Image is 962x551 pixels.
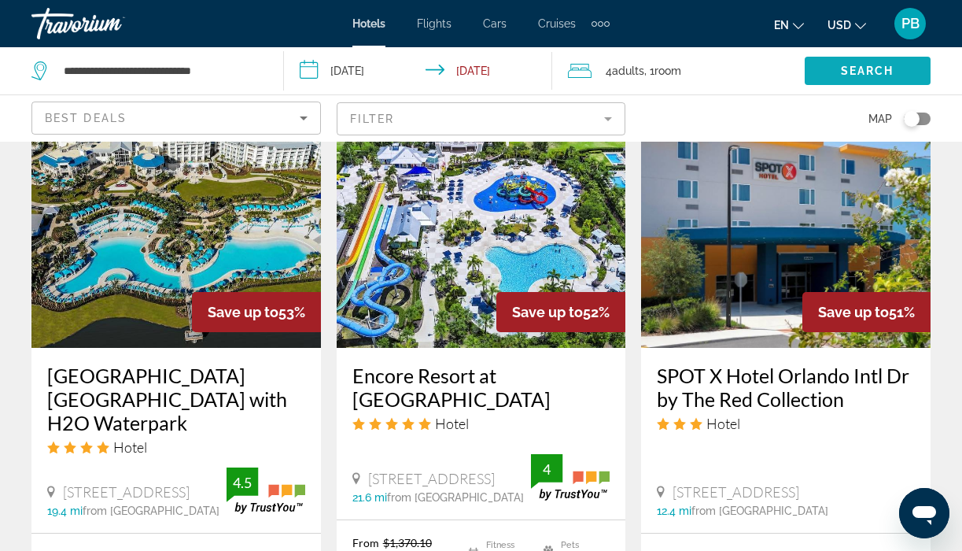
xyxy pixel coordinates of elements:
span: USD [827,19,851,31]
span: Map [868,108,892,130]
span: , 1 [644,60,681,82]
button: Toggle map [892,112,931,126]
span: [STREET_ADDRESS] [63,483,190,501]
button: User Menu [890,7,931,40]
button: Filter [337,102,626,136]
span: Save up to [208,304,278,320]
div: 5 star Hotel [352,415,610,432]
span: [STREET_ADDRESS] [368,470,495,487]
mat-select: Sort by [45,109,308,128]
button: Change currency [827,13,866,36]
a: [GEOGRAPHIC_DATA] [GEOGRAPHIC_DATA] with H2O Waterpark [47,364,305,435]
span: from [GEOGRAPHIC_DATA] [387,491,524,504]
a: Encore Resort at [GEOGRAPHIC_DATA] [352,364,610,411]
img: Hotel image [31,96,321,348]
span: PB [901,16,920,31]
span: from [GEOGRAPHIC_DATA] [83,505,219,517]
span: Room [654,65,681,77]
div: 4 star Hotel [47,438,305,456]
button: Check-in date: Nov 7, 2025 Check-out date: Nov 9, 2025 [284,47,552,94]
a: Travorium [31,3,189,44]
img: trustyou-badge.svg [531,454,610,501]
img: Hotel image [641,96,931,348]
div: 51% [802,292,931,332]
a: Hotels [352,17,385,30]
span: Best Deals [45,112,127,124]
iframe: Button to launch messaging window [899,488,949,538]
a: SPOT X Hotel Orlando Intl Dr by The Red Collection [657,364,915,411]
span: 21.6 mi [352,491,387,504]
img: Hotel image [337,96,626,348]
div: 53% [192,292,321,332]
a: Cars [483,17,507,30]
a: Cruises [538,17,576,30]
span: Save up to [818,304,889,320]
button: Search [805,57,931,85]
span: Hotel [113,438,147,456]
button: Travelers: 4 adults, 0 children [552,47,805,94]
img: trustyou-badge.svg [227,468,305,514]
button: Extra navigation items [592,11,610,36]
button: Change language [774,13,804,36]
span: 19.4 mi [47,505,83,517]
span: 12.4 mi [657,505,691,517]
span: Search [841,65,894,77]
span: 4 [606,60,644,82]
div: 4 [531,460,562,479]
span: Adults [612,65,644,77]
div: 4.5 [227,473,258,492]
span: Hotel [706,415,740,432]
div: 3 star Hotel [657,415,915,432]
span: [STREET_ADDRESS] [673,483,799,501]
span: en [774,19,789,31]
span: from [GEOGRAPHIC_DATA] [691,505,828,517]
a: Flights [417,17,452,30]
div: 52% [496,292,625,332]
span: Save up to [512,304,583,320]
span: Hotel [435,415,469,432]
span: From [352,536,379,549]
